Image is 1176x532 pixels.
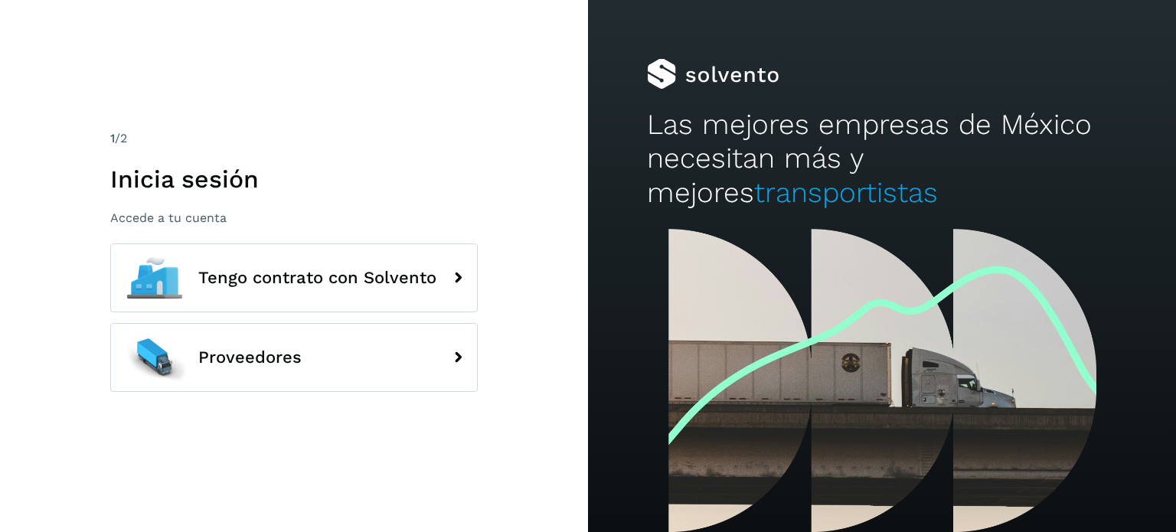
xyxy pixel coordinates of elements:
[110,211,478,225] p: Accede a tu cuenta
[198,348,302,367] span: Proveedores
[110,129,478,148] div: /2
[110,243,478,312] button: Tengo contrato con Solvento
[110,131,115,145] span: 1
[754,176,938,209] span: transportistas
[647,108,1117,210] h2: Las mejores empresas de México necesitan más y mejores
[110,165,478,194] h1: Inicia sesión
[110,323,478,392] button: Proveedores
[198,269,436,287] span: Tengo contrato con Solvento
